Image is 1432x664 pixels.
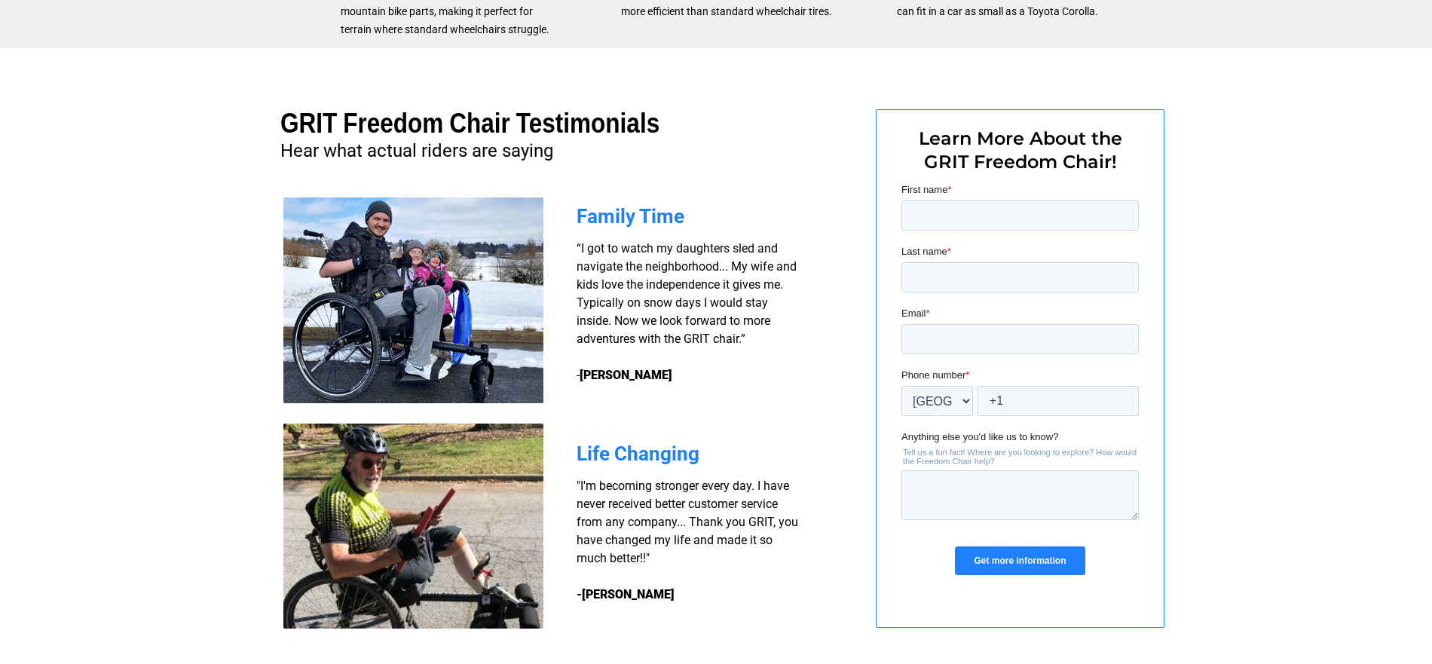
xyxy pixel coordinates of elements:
[577,241,797,382] span: “I got to watch my daughters sled and navigate the neighborhood... My wife and kids love the inde...
[580,368,672,382] strong: [PERSON_NAME]
[280,140,553,161] span: Hear what actual riders are saying
[901,182,1139,588] iframe: Form 0
[577,587,675,601] strong: -[PERSON_NAME]
[280,108,659,139] span: GRIT Freedom Chair Testimonials
[577,442,699,465] span: Life Changing
[919,127,1122,173] span: Learn More About the GRIT Freedom Chair!
[577,479,798,565] span: "I'm becoming stronger every day. I have never received better customer service from any company....
[577,205,684,228] span: Family Time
